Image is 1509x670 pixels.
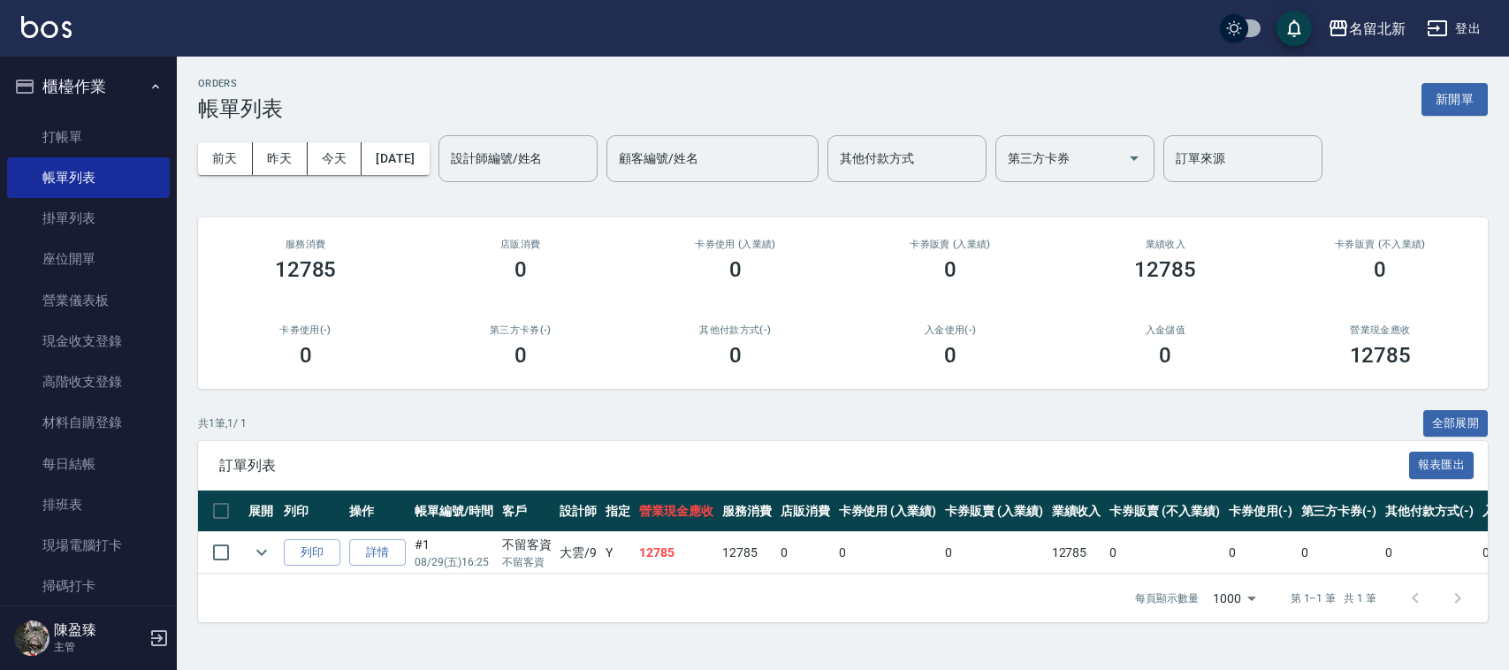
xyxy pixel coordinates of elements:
[718,491,776,532] th: 服務消費
[601,532,635,574] td: Y
[835,491,941,532] th: 卡券使用 (入業績)
[1048,532,1106,574] td: 12785
[7,566,170,606] a: 掃碼打卡
[7,525,170,566] a: 現場電腦打卡
[835,532,941,574] td: 0
[502,536,552,554] div: 不留客資
[1349,18,1406,40] div: 名留北新
[279,491,345,532] th: 列印
[1381,491,1478,532] th: 其他付款方式(-)
[941,532,1048,574] td: 0
[1079,324,1252,336] h2: 入金儲值
[776,491,835,532] th: 店販消費
[1135,590,1199,606] p: 每頁顯示數量
[219,239,392,250] h3: 服務消費
[198,96,283,121] h3: 帳單列表
[1048,491,1106,532] th: 業績收入
[219,457,1409,475] span: 訂單列表
[1224,491,1297,532] th: 卡券使用(-)
[1277,11,1312,46] button: save
[864,324,1036,336] h2: 入金使用(-)
[244,491,279,532] th: 展開
[54,621,144,639] h5: 陳盈臻
[1381,532,1478,574] td: 0
[864,239,1036,250] h2: 卡券販賣 (入業績)
[7,157,170,198] a: 帳單列表
[7,198,170,239] a: 掛單列表
[1291,590,1376,606] p: 第 1–1 筆 共 1 筆
[514,343,527,368] h3: 0
[7,64,170,110] button: 櫃檯作業
[502,554,552,570] p: 不留客資
[7,362,170,402] a: 高階收支登錄
[635,491,718,532] th: 營業現金應收
[1409,456,1475,473] a: 報表匯出
[248,539,275,566] button: expand row
[7,484,170,525] a: 排班表
[349,539,406,567] a: 詳情
[1321,11,1413,47] button: 名留北新
[7,239,170,279] a: 座位開單
[434,239,606,250] h2: 店販消費
[1421,90,1488,107] a: 新開單
[219,324,392,336] h2: 卡券使用(-)
[1294,324,1467,336] h2: 營業現金應收
[514,257,527,282] h3: 0
[1420,12,1488,45] button: 登出
[1079,239,1252,250] h2: 業績收入
[198,78,283,89] h2: ORDERS
[253,142,308,175] button: 昨天
[718,532,776,574] td: 12785
[498,491,556,532] th: 客戶
[1159,343,1171,368] h3: 0
[555,491,601,532] th: 設計師
[415,554,493,570] p: 08/29 (五) 16:25
[1120,144,1148,172] button: Open
[555,532,601,574] td: 大雲 /9
[941,491,1048,532] th: 卡券販賣 (入業績)
[1134,257,1196,282] h3: 12785
[635,532,718,574] td: 12785
[434,324,606,336] h2: 第三方卡券(-)
[198,415,247,431] p: 共 1 筆, 1 / 1
[1297,532,1382,574] td: 0
[54,639,144,655] p: 主管
[729,343,742,368] h3: 0
[1409,452,1475,479] button: 報表匯出
[7,444,170,484] a: 每日結帳
[1105,532,1223,574] td: 0
[7,402,170,443] a: 材料自購登錄
[410,532,498,574] td: #1
[1105,491,1223,532] th: 卡券販賣 (不入業績)
[308,142,362,175] button: 今天
[410,491,498,532] th: 帳單編號/時間
[300,343,312,368] h3: 0
[1350,343,1412,368] h3: 12785
[21,16,72,38] img: Logo
[284,539,340,567] button: 列印
[649,324,821,336] h2: 其他付款方式(-)
[7,321,170,362] a: 現金收支登錄
[345,491,410,532] th: 操作
[1421,83,1488,116] button: 新開單
[1206,575,1262,622] div: 1000
[275,257,337,282] h3: 12785
[601,491,635,532] th: 指定
[944,257,956,282] h3: 0
[1297,491,1382,532] th: 第三方卡券(-)
[1294,239,1467,250] h2: 卡券販賣 (不入業績)
[14,621,50,656] img: Person
[776,532,835,574] td: 0
[1224,532,1297,574] td: 0
[7,117,170,157] a: 打帳單
[649,239,821,250] h2: 卡券使用 (入業績)
[198,142,253,175] button: 前天
[729,257,742,282] h3: 0
[362,142,429,175] button: [DATE]
[944,343,956,368] h3: 0
[1423,410,1489,438] button: 全部展開
[1374,257,1386,282] h3: 0
[7,280,170,321] a: 營業儀表板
